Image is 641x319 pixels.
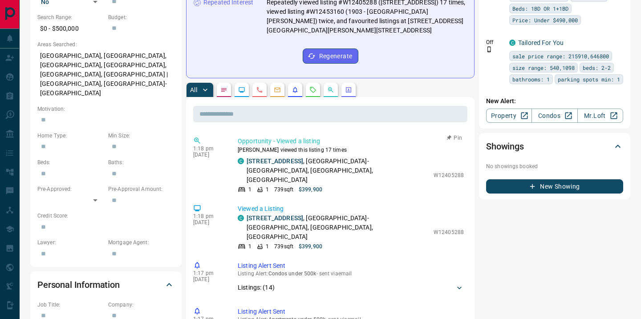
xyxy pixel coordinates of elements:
[434,171,464,179] p: W12405288
[108,238,174,246] p: Mortgage Agent:
[268,271,316,277] span: Condos under 500k
[512,63,575,72] span: size range: 540,1098
[486,139,524,153] h2: Showings
[309,86,316,93] svg: Requests
[108,13,174,21] p: Budget:
[37,212,174,220] p: Credit Score:
[37,301,104,309] p: Job Title:
[193,276,224,283] p: [DATE]
[486,97,623,106] p: New Alert:
[238,137,464,146] p: Opportunity - Viewed a listing
[274,186,293,194] p: 739 sqft
[37,105,174,113] p: Motivation:
[193,152,224,158] p: [DATE]
[509,40,515,46] div: condos.ca
[238,279,464,296] div: Listings: (14)
[558,75,620,84] span: parking spots min: 1
[442,134,467,142] button: Pin
[238,307,464,316] p: Listing Alert Sent
[238,271,464,277] p: Listing Alert : - sent via email
[512,16,578,24] span: Price: Under $490,000
[518,39,564,46] a: Tailored For You
[274,242,293,250] p: 739 sqft
[248,186,252,194] p: 1
[299,186,322,194] p: $399,900
[238,261,464,271] p: Listing Alert Sent
[486,38,504,46] p: Off
[531,109,577,123] a: Condos
[238,146,464,154] p: [PERSON_NAME] viewed this listing 17 times
[37,185,104,193] p: Pre-Approved:
[247,157,429,185] p: , [GEOGRAPHIC_DATA]-[GEOGRAPHIC_DATA], [GEOGRAPHIC_DATA], [GEOGRAPHIC_DATA]
[486,162,623,170] p: No showings booked
[193,213,224,219] p: 1:18 pm
[37,278,120,292] h2: Personal Information
[266,242,269,250] p: 1
[486,136,623,157] div: Showings
[193,145,224,152] p: 1:18 pm
[108,301,174,309] p: Company:
[238,215,244,221] div: condos.ca
[238,204,464,214] p: Viewed a Listing
[256,86,263,93] svg: Calls
[577,109,623,123] a: Mr.Loft
[37,21,104,36] p: $0 - $500,000
[512,75,550,84] span: bathrooms: 1
[37,48,174,101] p: [GEOGRAPHIC_DATA], [GEOGRAPHIC_DATA], [GEOGRAPHIC_DATA], [GEOGRAPHIC_DATA], [GEOGRAPHIC_DATA], [G...
[37,132,104,140] p: Home Type:
[247,214,303,222] a: [STREET_ADDRESS]
[238,158,244,164] div: condos.ca
[248,242,252,250] p: 1
[512,4,568,13] span: Beds: 1BD OR 1+1BD
[434,228,464,236] p: W12405288
[299,242,322,250] p: $399,900
[292,86,299,93] svg: Listing Alerts
[238,283,275,292] p: Listings: ( 14 )
[37,13,104,21] p: Search Range:
[486,109,532,123] a: Property
[108,185,174,193] p: Pre-Approval Amount:
[37,158,104,166] p: Beds:
[108,158,174,166] p: Baths:
[266,186,269,194] p: 1
[583,63,611,72] span: beds: 2-2
[37,238,104,246] p: Lawyer:
[303,48,358,64] button: Regenerate
[247,157,303,165] a: [STREET_ADDRESS]
[486,179,623,194] button: New Showing
[486,46,492,52] svg: Push Notification Only
[193,270,224,276] p: 1:17 pm
[345,86,352,93] svg: Agent Actions
[190,87,197,93] p: All
[247,214,429,242] p: , [GEOGRAPHIC_DATA]-[GEOGRAPHIC_DATA], [GEOGRAPHIC_DATA], [GEOGRAPHIC_DATA]
[193,219,224,226] p: [DATE]
[327,86,334,93] svg: Opportunities
[512,52,609,61] span: sale price range: 215910,646800
[238,86,245,93] svg: Lead Browsing Activity
[220,86,227,93] svg: Notes
[37,274,174,295] div: Personal Information
[108,132,174,140] p: Min Size:
[274,86,281,93] svg: Emails
[37,40,174,48] p: Areas Searched:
